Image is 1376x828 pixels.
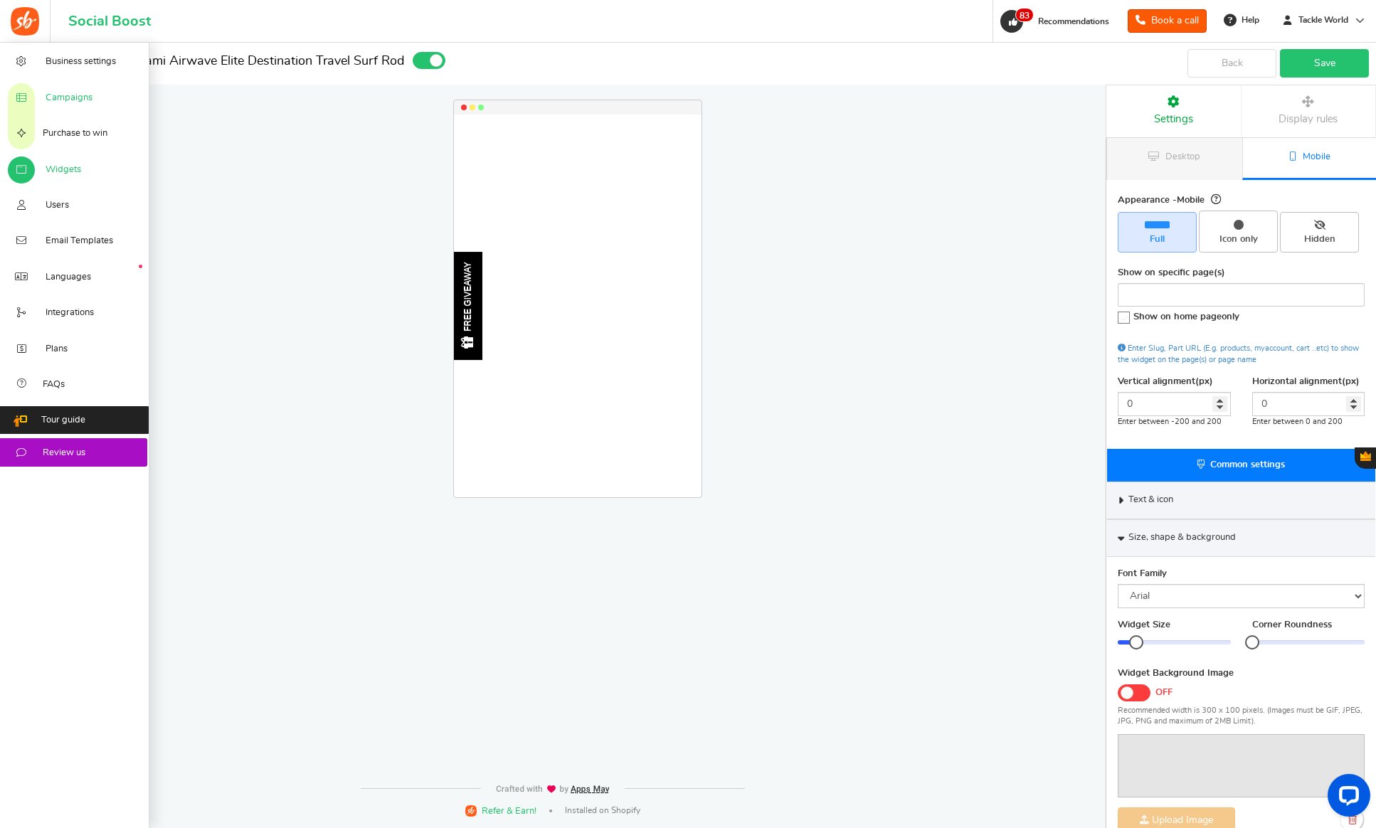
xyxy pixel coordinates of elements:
[46,55,116,68] span: Business settings
[1124,233,1190,246] span: Full
[1211,191,1221,207] button: Appearance -Mobile
[43,378,65,391] span: FAQs
[1118,667,1234,680] label: Widget Background Image
[999,10,1116,33] a: 83 Recommendations
[46,235,113,248] span: Email Templates
[1303,152,1330,161] span: Mobile
[139,265,142,268] em: New
[1252,376,1360,388] label: Horizontal alignment(px)
[1210,460,1285,469] span: Common settings
[495,785,610,794] img: img-footer.webp
[46,271,91,284] span: Languages
[1118,376,1213,388] label: Vertical alignment(px)
[108,55,404,68] span: - Tsunami Airwave Elite Destination Travel Surf Rod
[465,804,536,817] a: Refer & Earn!
[1128,9,1207,33] a: Book a call
[1107,138,1242,180] a: Desktop
[1316,768,1376,828] iframe: LiveChat chat widget
[1118,619,1170,632] label: Widget Size
[413,51,448,73] div: Widget activated
[1165,152,1200,161] span: Desktop
[46,92,92,105] span: Campaigns
[1252,416,1365,427] div: Enter between 0 and 200
[68,14,151,29] h1: Social Boost
[46,307,94,319] span: Integrations
[1360,451,1371,461] span: Gratisfaction
[43,447,85,460] span: Review us
[565,805,640,817] span: Installed on Shopify
[1252,619,1332,632] label: Corner Roundness
[460,335,475,350] img: gift_box.png
[1222,312,1239,322] span: only
[1118,568,1167,580] label: Font Family
[1128,531,1236,544] span: Size, shape & background
[1015,8,1034,22] span: 83
[1177,196,1205,205] span: Mobile
[1118,705,1365,727] small: Recommended width is 300 x 100 pixels. (Images must be GIF, JPEG, JPG, PNG and maximum of 2MB Lim...
[1286,233,1353,246] span: Hidden
[1187,49,1276,78] a: Back
[1205,233,1271,246] span: Icon only
[41,414,85,427] span: Tour guide
[1280,49,1369,78] a: Save
[1118,344,1359,363] span: Enter Slug, Part URL (E.g. products, myaccount, cart ..etc) to show the widget on the page(s) or ...
[11,7,39,36] img: Social Boost
[1118,416,1231,427] div: Enter between -200 and 200
[1118,267,1225,280] label: Show on specific page(s)
[1038,17,1109,26] span: Recommendations
[1154,114,1193,124] span: Settings
[1155,688,1173,697] span: OFF
[1133,312,1239,322] span: Show on home page
[1279,114,1338,124] span: Display rules
[1118,191,1221,207] label: Appearance -
[46,343,68,356] span: Plans
[46,164,81,176] span: Widgets
[1293,14,1354,26] span: Tackle World
[1355,447,1376,469] button: Gratisfaction
[1128,494,1173,506] span: Text & icon
[1218,9,1266,31] a: Help
[1238,14,1259,26] span: Help
[549,810,552,812] span: |
[51,50,1106,73] h1: Widgets
[463,262,473,331] div: FREE GIVEAWAY
[43,127,107,140] span: Purchase to win
[46,199,69,212] span: Users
